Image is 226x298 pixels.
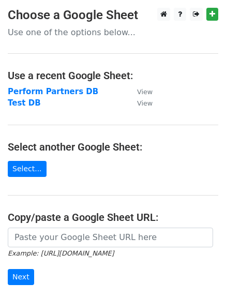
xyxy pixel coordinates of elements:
[8,269,34,285] input: Next
[8,98,41,108] a: Test DB
[8,161,47,177] a: Select...
[8,211,218,224] h4: Copy/paste a Google Sheet URL:
[8,69,218,82] h4: Use a recent Google Sheet:
[8,27,218,38] p: Use one of the options below...
[8,8,218,23] h3: Choose a Google Sheet
[127,98,153,108] a: View
[8,228,213,247] input: Paste your Google Sheet URL here
[127,87,153,96] a: View
[8,87,98,96] a: Perform Partners DB
[137,88,153,96] small: View
[137,99,153,107] small: View
[8,141,218,153] h4: Select another Google Sheet:
[8,249,114,257] small: Example: [URL][DOMAIN_NAME]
